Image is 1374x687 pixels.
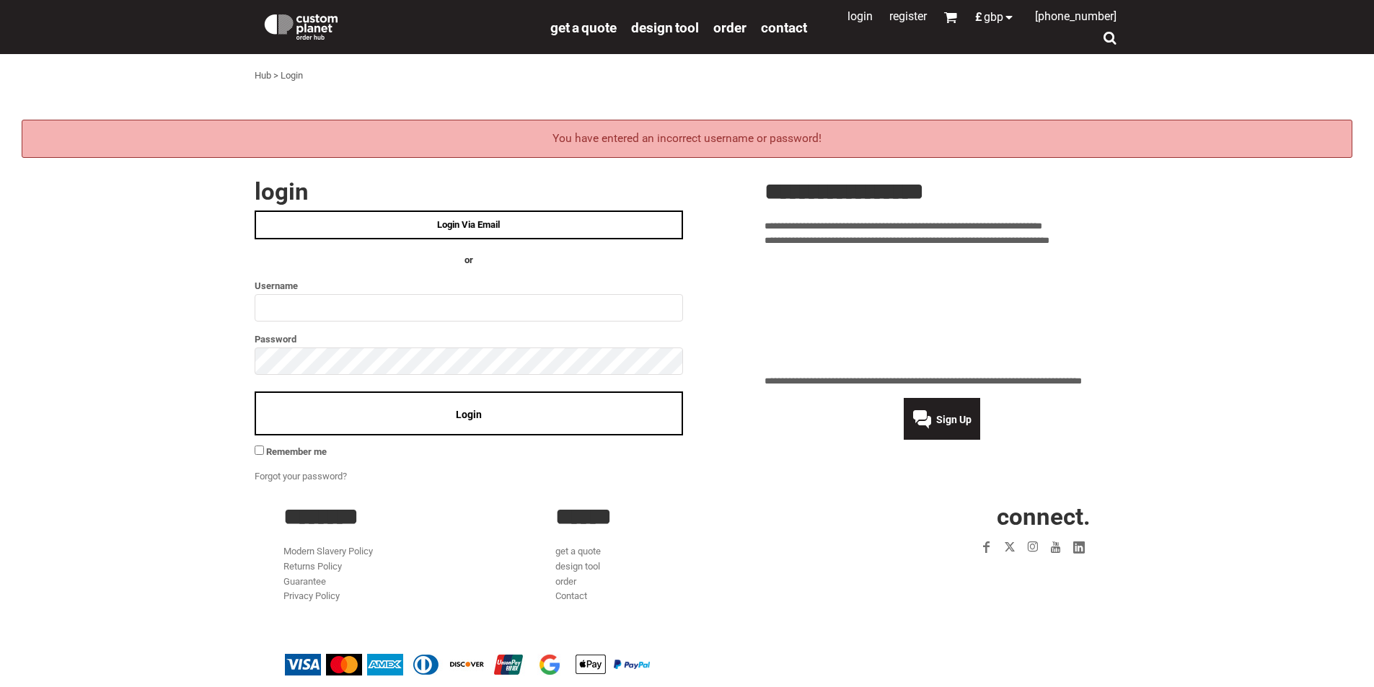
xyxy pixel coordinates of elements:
[555,546,601,557] a: get a quote
[631,19,699,35] a: design tool
[614,660,650,668] img: PayPal
[255,4,543,47] a: Custom Planet
[255,331,683,347] label: Password
[889,9,927,23] a: Register
[555,590,587,601] a: Contact
[255,253,683,268] h4: OR
[255,446,264,455] input: Remember me
[573,654,609,675] img: Apple Pay
[550,19,617,35] a: get a quote
[975,12,984,23] span: £
[326,654,362,675] img: Mastercard
[984,12,1003,23] span: GBP
[255,471,347,482] a: Forgot your password?
[1035,9,1117,23] span: [PHONE_NUMBER]
[283,561,342,572] a: Returns Policy
[490,654,527,675] img: China UnionPay
[555,576,576,587] a: order
[283,546,373,557] a: Modern Slavery Policy
[550,19,617,36] span: get a quote
[891,567,1091,585] iframe: Customer reviews powered by Trustpilot
[761,19,807,36] span: Contact
[765,257,1120,365] iframe: Customer reviews powered by Trustpilot
[449,654,485,675] img: Discover
[532,654,568,675] img: Google Pay
[713,19,747,36] span: order
[936,414,972,425] span: Sign Up
[555,561,600,572] a: design tool
[266,446,327,457] span: Remember me
[437,219,500,230] span: Login Via Email
[631,19,699,36] span: design tool
[456,409,482,420] span: Login
[22,120,1352,158] div: You have entered an incorrect username or password!
[255,179,683,203] h2: Login
[283,576,326,587] a: Guarantee
[285,654,321,675] img: Visa
[255,70,271,81] a: Hub
[281,68,303,84] div: Login
[367,654,403,675] img: American Express
[713,19,747,35] a: order
[847,9,873,23] a: Login
[761,19,807,35] a: Contact
[255,278,683,294] label: Username
[827,505,1091,528] h2: CONNECT.
[262,11,340,40] img: Custom Planet
[283,590,340,601] a: Privacy Policy
[273,68,278,84] div: >
[255,210,683,239] a: Login Via Email
[408,654,444,675] img: Diners Club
